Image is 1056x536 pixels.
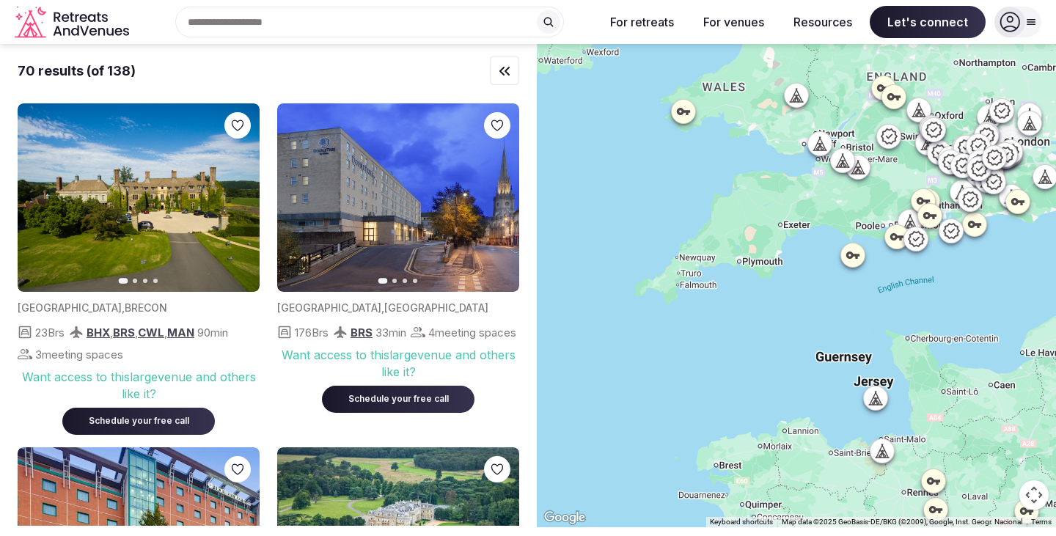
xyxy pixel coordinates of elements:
div: Schedule your free call [80,415,197,427]
span: Map data ©2025 GeoBasis-DE/BKG (©2009), Google, Inst. Geogr. Nacional [782,518,1022,526]
span: Let's connect [870,6,986,38]
span: 3 meeting spaces [35,347,123,362]
div: Schedule your free call [340,393,457,405]
span: , [381,301,384,314]
span: 23 Brs [35,325,65,340]
span: BRS [351,326,373,339]
button: Go to slide 2 [133,279,137,283]
button: Go to slide 4 [153,279,158,283]
svg: Retreats and Venues company logo [15,6,132,39]
div: Want access to this large venue and others like it? [277,347,519,380]
span: 33 min [375,325,406,340]
span: BRECON [125,301,167,314]
span: 4 meeting spaces [428,325,516,340]
a: Visit the homepage [15,6,132,39]
button: Go to slide 4 [413,279,417,283]
button: Resources [782,6,864,38]
div: Want access to this large venue and others like it? [18,369,260,402]
span: [GEOGRAPHIC_DATA] [277,301,381,314]
button: Go to slide 3 [403,279,407,283]
img: Featured image for venue [18,103,260,292]
button: For retreats [598,6,686,38]
button: Go to slide 2 [392,279,397,283]
span: MAN [167,326,194,339]
button: Go to slide 1 [378,278,388,284]
a: Terms (opens in new tab) [1031,518,1052,526]
span: , [122,301,125,314]
span: BHX [87,326,110,339]
button: Map camera controls [1019,480,1049,510]
img: Featured image for venue [277,103,519,292]
a: Open this area in Google Maps (opens a new window) [540,508,589,527]
button: For venues [692,6,776,38]
a: Schedule your free call [62,412,215,427]
button: Go to slide 1 [119,278,128,284]
span: 90 min [197,325,228,340]
span: [GEOGRAPHIC_DATA] [18,301,122,314]
span: BRS [113,326,135,339]
span: [GEOGRAPHIC_DATA] [384,301,488,314]
a: Schedule your free call [322,390,474,405]
span: 176 Brs [295,325,329,340]
img: Google [540,508,589,527]
button: Keyboard shortcuts [710,517,773,527]
span: CWL [138,326,164,339]
button: Go to slide 3 [143,279,147,283]
div: , , , [87,325,194,340]
div: 70 results (of 138) [18,62,136,80]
